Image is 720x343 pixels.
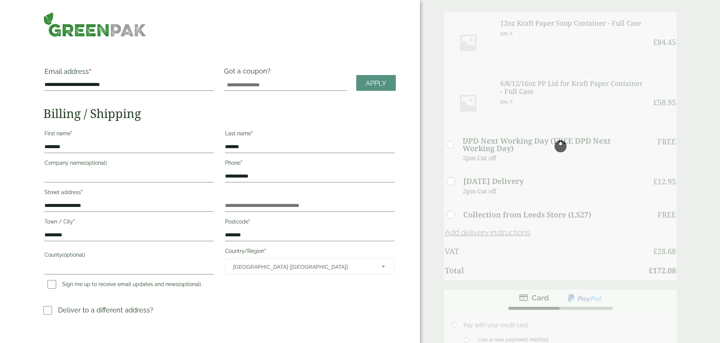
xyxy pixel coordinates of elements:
label: Email address [44,68,214,79]
span: (optional) [178,281,201,287]
label: Country/Region [225,246,395,259]
abbr: required [248,219,250,225]
label: County [44,250,214,262]
span: (optional) [84,160,107,166]
p: Deliver to a different address? [58,305,153,315]
label: Last name [225,128,395,141]
label: Postcode [225,216,395,229]
label: Phone [225,158,395,170]
span: (optional) [62,252,85,258]
span: United Kingdom (UK) [233,259,372,275]
a: Apply [356,75,396,91]
abbr: required [89,67,91,75]
abbr: required [73,219,75,225]
abbr: required [241,160,242,166]
abbr: required [81,189,83,195]
span: Apply [366,79,386,87]
label: Town / City [44,216,214,229]
label: Company name [44,158,214,170]
abbr: required [70,130,72,136]
span: Country/Region [225,259,395,274]
label: Got a coupon? [224,67,274,79]
img: GreenPak Supplies [43,12,146,37]
abbr: required [264,248,266,254]
input: Sign me up to receive email updates and news(optional) [47,280,56,289]
abbr: required [251,130,253,136]
label: First name [44,128,214,141]
label: Street address [44,187,214,200]
h2: Billing / Shipping [43,106,396,121]
label: Sign me up to receive email updates and news [44,281,204,289]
